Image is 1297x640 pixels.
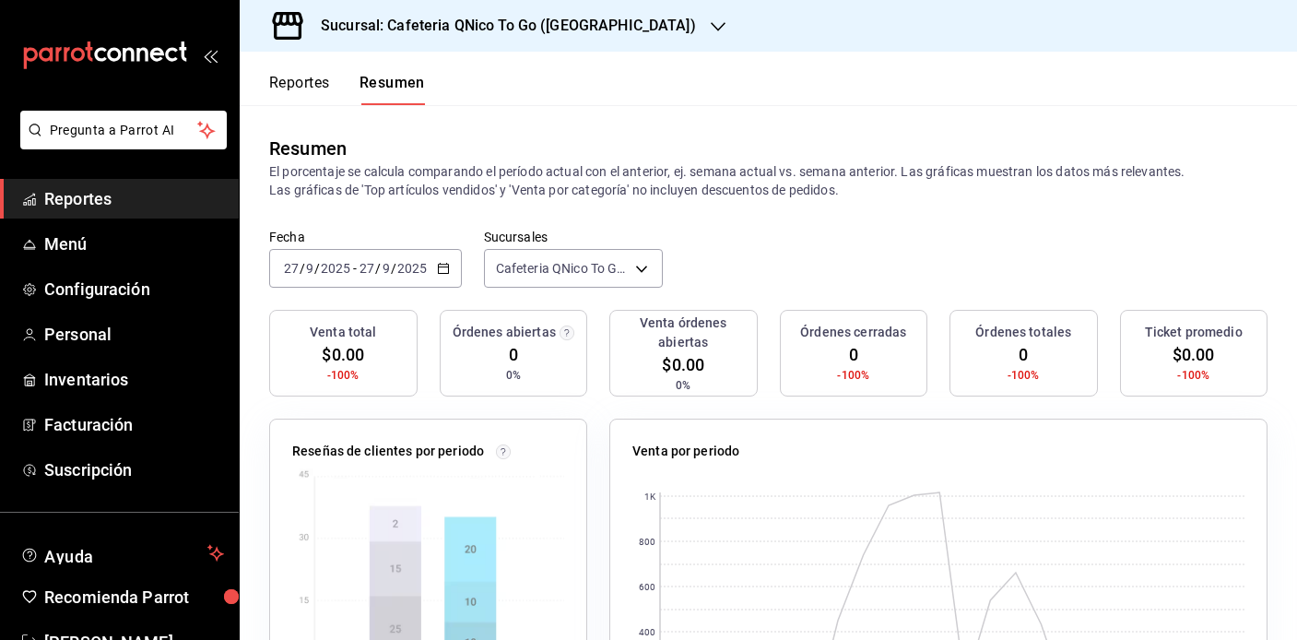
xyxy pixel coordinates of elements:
[1177,367,1209,384] span: -100%
[676,377,690,394] span: 0%
[1145,323,1243,342] h3: Ticket promedio
[292,442,484,461] p: Reseñas de clientes por periodo
[44,367,224,392] span: Inventarios
[300,261,305,276] span: /
[618,314,749,352] h3: Venta órdenes abiertas
[453,323,556,342] h3: Órdenes abiertas
[44,277,224,302] span: Configuración
[639,627,655,637] text: 400
[269,135,347,162] div: Resumen
[283,261,300,276] input: --
[359,261,375,276] input: --
[269,231,462,243] label: Fecha
[305,261,314,276] input: --
[396,261,428,276] input: ----
[269,74,330,105] button: Reportes
[496,259,630,278] span: Cafeteria QNico To Go ([GEOGRAPHIC_DATA])
[44,186,224,211] span: Reportes
[484,231,664,243] label: Sucursales
[20,111,227,149] button: Pregunta a Parrot AI
[639,582,655,592] text: 600
[44,585,224,610] span: Recomienda Parrot
[50,121,198,140] span: Pregunta a Parrot AI
[310,323,376,342] h3: Venta total
[506,367,521,384] span: 0%
[44,322,224,347] span: Personal
[203,48,218,63] button: open_drawer_menu
[632,442,739,461] p: Venta por periodo
[391,261,396,276] span: /
[44,542,200,564] span: Ayuda
[353,261,357,276] span: -
[837,367,869,384] span: -100%
[975,323,1071,342] h3: Órdenes totales
[306,15,696,37] h3: Sucursal: Cafeteria QNico To Go ([GEOGRAPHIC_DATA])
[314,261,320,276] span: /
[44,231,224,256] span: Menú
[1173,342,1215,367] span: $0.00
[320,261,351,276] input: ----
[644,492,656,502] text: 1K
[375,261,381,276] span: /
[662,352,704,377] span: $0.00
[44,457,224,482] span: Suscripción
[13,134,227,153] a: Pregunta a Parrot AI
[800,323,906,342] h3: Órdenes cerradas
[44,412,224,437] span: Facturación
[269,74,425,105] div: navigation tabs
[322,342,364,367] span: $0.00
[327,367,360,384] span: -100%
[269,162,1268,199] p: El porcentaje se calcula comparando el período actual con el anterior, ej. semana actual vs. sema...
[509,342,518,367] span: 0
[849,342,858,367] span: 0
[382,261,391,276] input: --
[1008,367,1040,384] span: -100%
[639,537,655,547] text: 800
[360,74,425,105] button: Resumen
[1019,342,1028,367] span: 0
